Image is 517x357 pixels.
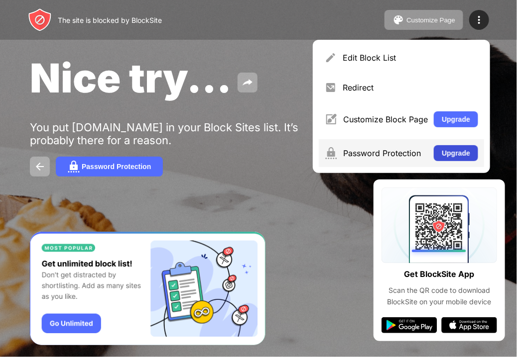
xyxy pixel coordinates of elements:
[343,53,478,63] div: Edit Block List
[82,163,151,171] div: Password Protection
[404,267,475,281] div: Get BlockSite App
[28,8,52,32] img: header-logo.svg
[406,16,455,24] div: Customize Page
[325,147,337,159] img: menu-password.svg
[325,52,337,64] img: menu-pencil.svg
[34,161,46,173] img: back.svg
[68,161,80,173] img: password.svg
[343,148,428,158] div: Password Protection
[30,121,338,147] div: You put [DOMAIN_NAME] in your Block Sites list. It’s probably there for a reason.
[30,54,232,102] span: Nice try...
[385,10,463,30] button: Customize Page
[30,232,265,346] iframe: Banner
[343,83,478,92] div: Redirect
[382,285,497,307] div: Scan the QR code to download BlockSite on your mobile device
[325,113,337,125] img: menu-customize.svg
[58,16,162,24] div: The site is blocked by BlockSite
[343,114,428,124] div: Customize Block Page
[441,317,497,333] img: app-store.svg
[392,14,404,26] img: pallet.svg
[434,145,478,161] button: Upgrade
[325,82,337,93] img: menu-redirect.svg
[56,157,163,177] button: Password Protection
[242,77,254,89] img: share.svg
[473,14,485,26] img: menu-icon.svg
[434,111,478,127] button: Upgrade
[382,317,437,333] img: google-play.svg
